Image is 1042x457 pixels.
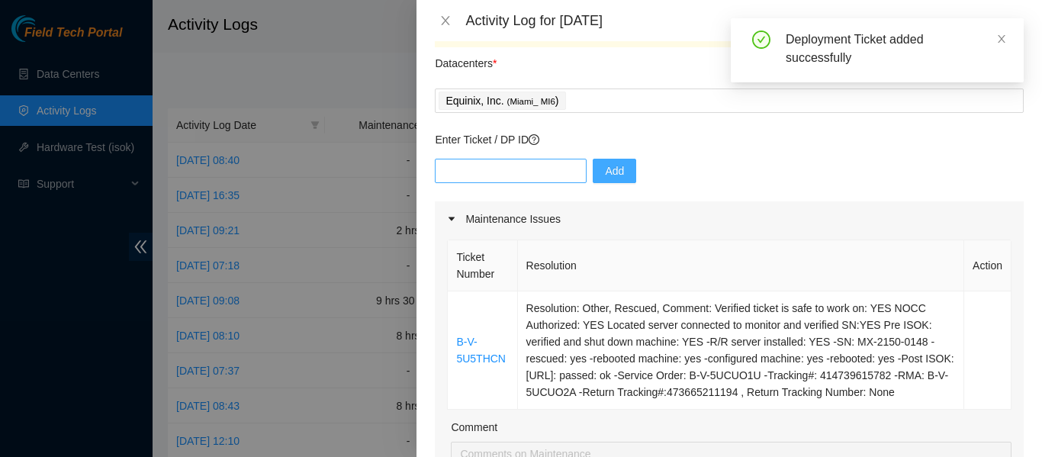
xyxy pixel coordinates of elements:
span: check-circle [752,31,770,49]
div: Activity Log for [DATE] [465,12,1024,29]
span: Add [605,163,624,179]
span: ( Miami_ MI6 [507,97,555,106]
button: Add [593,159,636,183]
div: Maintenance Issues [435,201,1024,237]
th: Ticket Number [448,240,517,291]
span: caret-right [447,214,456,224]
a: B-V-5U5THCN [456,336,506,365]
button: Close [435,14,456,28]
div: Deployment Ticket added successfully [786,31,1005,67]
td: Resolution: Other, Rescued, Comment: Verified ticket is safe to work on: YES NOCC Authorized: YES... [518,291,964,410]
p: Datacenters [435,47,497,72]
p: Enter Ticket / DP ID [435,131,1024,148]
span: close [996,34,1007,44]
label: Comment [451,419,497,436]
p: Equinix, Inc. ) [445,92,558,110]
th: Action [964,240,1011,291]
span: close [439,14,452,27]
th: Resolution [518,240,964,291]
span: question-circle [529,134,539,145]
